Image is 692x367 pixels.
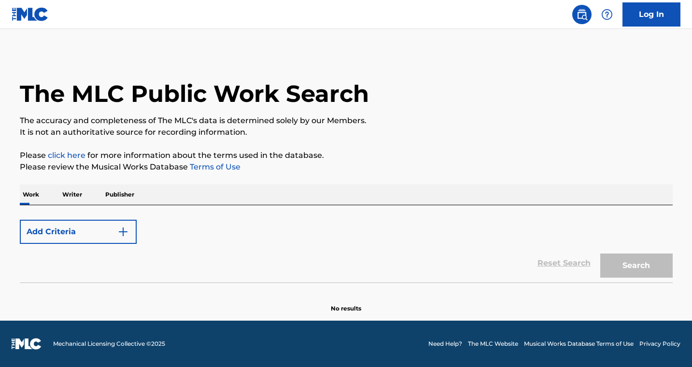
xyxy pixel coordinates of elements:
div: Help [597,5,617,24]
button: Add Criteria [20,220,137,244]
p: Please for more information about the terms used in the database. [20,150,673,161]
a: The MLC Website [468,339,518,348]
p: The accuracy and completeness of The MLC's data is determined solely by our Members. [20,115,673,127]
img: help [601,9,613,20]
a: Need Help? [428,339,462,348]
p: No results [331,293,361,313]
p: Work [20,184,42,205]
p: Writer [59,184,85,205]
a: Privacy Policy [639,339,680,348]
h1: The MLC Public Work Search [20,79,369,108]
a: Musical Works Database Terms of Use [524,339,634,348]
p: Please review the Musical Works Database [20,161,673,173]
img: 9d2ae6d4665cec9f34b9.svg [117,226,129,238]
a: Public Search [572,5,592,24]
span: Mechanical Licensing Collective © 2025 [53,339,165,348]
a: click here [48,151,85,160]
p: Publisher [102,184,137,205]
p: It is not an authoritative source for recording information. [20,127,673,138]
a: Terms of Use [188,162,240,171]
a: Log In [622,2,680,27]
img: MLC Logo [12,7,49,21]
img: search [576,9,588,20]
form: Search Form [20,215,673,282]
img: logo [12,338,42,350]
